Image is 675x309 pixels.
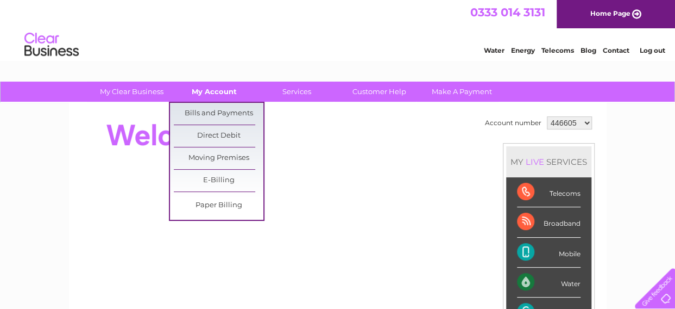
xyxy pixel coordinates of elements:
div: Broadband [517,207,581,237]
a: Direct Debit [174,125,263,147]
a: Water [484,46,504,54]
a: Customer Help [335,82,424,102]
a: Moving Premises [174,147,263,169]
a: E-Billing [174,170,263,191]
div: LIVE [523,157,546,167]
a: Make A Payment [417,82,507,102]
div: Telecoms [517,177,581,207]
a: Paper Billing [174,195,263,217]
a: Services [252,82,342,102]
div: Mobile [517,238,581,268]
a: 0333 014 3131 [470,5,545,19]
div: Water [517,268,581,298]
a: Energy [511,46,535,54]
a: My Account [169,82,259,102]
a: Log out [639,46,665,54]
a: Telecoms [541,46,574,54]
a: Blog [581,46,596,54]
div: Clear Business is a trading name of Verastar Limited (registered in [GEOGRAPHIC_DATA] No. 3667643... [81,6,595,53]
div: MY SERVICES [506,146,591,177]
a: Contact [603,46,629,54]
img: logo.png [24,28,79,61]
a: Bills and Payments [174,103,263,125]
a: My Clear Business [87,82,176,102]
td: Account number [482,114,544,132]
